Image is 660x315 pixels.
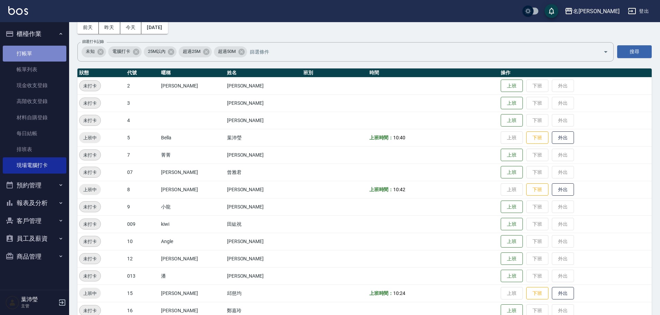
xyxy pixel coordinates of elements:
button: 上班 [501,97,523,110]
td: [PERSON_NAME] [159,77,225,94]
td: [PERSON_NAME] [225,146,302,164]
td: [PERSON_NAME] [159,285,225,302]
button: 上班 [501,166,523,179]
button: 外出 [552,287,574,300]
a: 現場電腦打卡 [3,157,66,173]
td: 5 [125,129,160,146]
td: [PERSON_NAME] [225,267,302,285]
button: save [545,4,558,18]
a: 高階收支登錄 [3,93,66,109]
h5: 葉沛瑩 [21,296,56,303]
span: 10:42 [393,187,405,192]
td: 013 [125,267,160,285]
td: 10 [125,233,160,250]
th: 狀態 [77,68,125,77]
div: 未知 [82,46,106,57]
input: 篩選條件 [248,46,591,58]
button: 上班 [501,252,523,265]
img: Logo [8,6,28,15]
button: 前天 [77,21,99,34]
td: 葉沛瑩 [225,129,302,146]
td: 009 [125,215,160,233]
td: 9 [125,198,160,215]
div: 超過25M [179,46,212,57]
td: [PERSON_NAME] [159,181,225,198]
button: 櫃檯作業 [3,25,66,43]
a: 每日結帳 [3,126,66,141]
span: 未打卡 [79,238,101,245]
button: 下班 [526,183,548,196]
a: 現金收支登錄 [3,77,66,93]
button: 預約管理 [3,176,66,194]
a: 打帳單 [3,46,66,62]
span: 未知 [82,48,99,55]
td: 7 [125,146,160,164]
span: 25M以內 [144,48,170,55]
button: 搜尋 [617,45,652,58]
th: 時間 [368,68,499,77]
b: 上班時間： [369,135,394,140]
span: 上班中 [79,134,101,141]
p: 主管 [21,303,56,309]
td: Angle [159,233,225,250]
td: 3 [125,94,160,112]
td: 2 [125,77,160,94]
span: 上班中 [79,290,101,297]
td: 田紘祝 [225,215,302,233]
div: 25M以內 [144,46,177,57]
td: 菁菁 [159,146,225,164]
button: 員工及薪資 [3,230,66,248]
button: 上班 [501,149,523,161]
td: 潘 [159,267,225,285]
td: 小龍 [159,198,225,215]
td: 曾雅君 [225,164,302,181]
button: 下班 [526,131,548,144]
button: 昨天 [99,21,120,34]
button: 商品管理 [3,248,66,266]
img: Person [6,296,19,309]
td: [PERSON_NAME] [225,250,302,267]
button: 登出 [625,5,652,18]
div: 名[PERSON_NAME] [573,7,620,16]
td: [PERSON_NAME] [225,77,302,94]
td: [PERSON_NAME] [225,112,302,129]
span: 上班中 [79,186,101,193]
a: 帳單列表 [3,62,66,77]
td: 邱慈均 [225,285,302,302]
th: 班別 [302,68,367,77]
button: 客戶管理 [3,212,66,230]
td: kiwi [159,215,225,233]
span: 未打卡 [79,169,101,176]
b: 上班時間： [369,187,394,192]
span: 未打卡 [79,272,101,280]
th: 代號 [125,68,160,77]
td: 07 [125,164,160,181]
button: 上班 [501,270,523,282]
span: 10:24 [393,290,405,296]
span: 超過50M [214,48,240,55]
span: 超過25M [179,48,205,55]
button: 上班 [501,201,523,213]
button: 上班 [501,114,523,127]
button: 今天 [120,21,142,34]
button: 上班 [501,218,523,231]
button: 名[PERSON_NAME] [562,4,622,18]
td: [PERSON_NAME] [225,198,302,215]
label: 篩選打卡記錄 [82,39,104,44]
button: 外出 [552,131,574,144]
button: 外出 [552,183,574,196]
a: 排班表 [3,141,66,157]
span: 未打卡 [79,82,101,90]
span: 未打卡 [79,100,101,107]
td: [PERSON_NAME] [225,181,302,198]
td: 4 [125,112,160,129]
button: 下班 [526,287,548,300]
td: 15 [125,285,160,302]
span: 未打卡 [79,203,101,211]
button: 上班 [501,235,523,248]
td: [PERSON_NAME] [159,164,225,181]
button: 報表及分析 [3,194,66,212]
th: 暱稱 [159,68,225,77]
button: [DATE] [141,21,168,34]
button: 上班 [501,80,523,92]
